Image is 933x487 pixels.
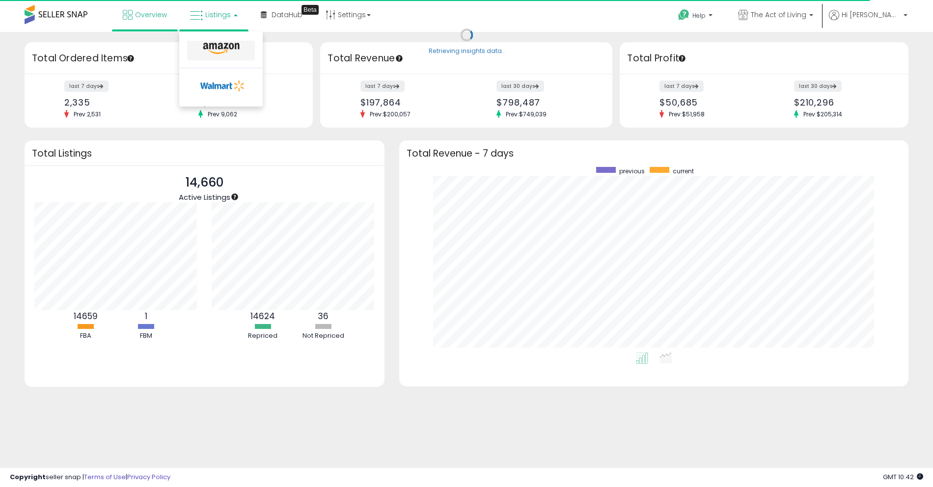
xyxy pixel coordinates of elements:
i: Get Help [678,9,690,21]
span: Hi [PERSON_NAME] [842,10,901,20]
div: $210,296 [794,97,891,108]
span: Prev: $51,958 [664,110,710,118]
label: last 7 days [64,81,109,92]
span: previous [619,167,645,175]
label: last 30 days [496,81,544,92]
span: Prev: $205,314 [798,110,847,118]
span: Help [692,11,706,20]
div: Tooltip anchor [678,54,686,63]
div: FBA [56,331,115,341]
a: Help [670,1,722,32]
div: $50,685 [659,97,757,108]
b: 36 [318,310,329,322]
div: Not Repriced [294,331,353,341]
h3: Total Profit [627,52,901,65]
h3: Total Revenue - 7 days [407,150,902,157]
h3: Total Ordered Items [32,52,305,65]
label: last 30 days [794,81,842,92]
div: Tooltip anchor [395,54,404,63]
div: 2,335 [64,97,162,108]
div: Repriced [233,331,292,341]
a: Hi [PERSON_NAME] [829,10,907,32]
label: last 7 days [360,81,405,92]
div: Tooltip anchor [230,192,239,201]
span: Listings [205,10,231,20]
span: Active Listings [179,192,230,202]
p: 14,660 [179,173,230,192]
span: Prev: $200,057 [365,110,415,118]
span: Prev: 2,531 [69,110,106,118]
div: FBM [116,331,175,341]
b: 14659 [74,310,98,322]
span: Overview [135,10,167,20]
span: Prev: 9,062 [203,110,242,118]
div: 9,843 [198,97,296,108]
h3: Total Revenue [328,52,605,65]
h3: Total Listings [32,150,377,157]
span: Prev: $749,039 [501,110,551,118]
div: $798,487 [496,97,595,108]
div: Tooltip anchor [302,5,319,15]
span: current [673,167,694,175]
div: Tooltip anchor [126,54,135,63]
span: The Act of Living [751,10,806,20]
b: 1 [145,310,147,322]
div: Retrieving insights data.. [429,47,505,56]
b: 14624 [250,310,275,322]
div: $197,864 [360,97,459,108]
label: last 7 days [659,81,704,92]
span: DataHub [272,10,302,20]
